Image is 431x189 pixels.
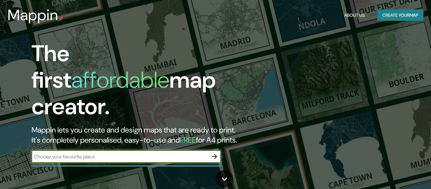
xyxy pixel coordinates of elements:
h2: Mappin lets you create and design maps that are ready to print. It's completely personalised, eas... [32,125,247,145]
h1: The first map creator. [32,40,247,125]
button: Create yourmap [377,9,423,21]
h1: affordable [71,65,169,95]
h5: FREE [180,135,196,145]
img: mappin-pin [58,16,63,21]
h3: Mappin [8,6,58,24]
input: Choose your favourite place [32,153,208,160]
button: About Us [342,9,367,21]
